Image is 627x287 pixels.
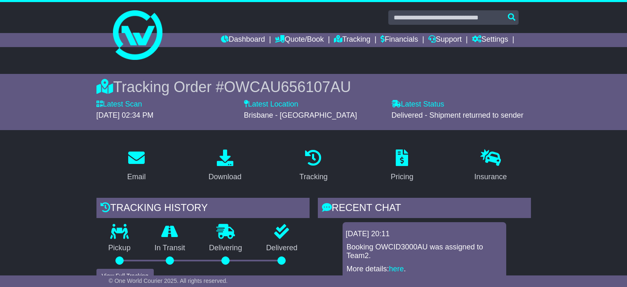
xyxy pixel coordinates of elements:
label: Latest Location [244,100,298,109]
div: RECENT CHAT [318,198,531,220]
label: Latest Status [392,100,444,109]
p: Delivering [197,244,254,253]
a: Settings [472,33,508,47]
div: Tracking [299,171,327,183]
div: Download [209,171,242,183]
div: Tracking Order # [96,78,531,96]
span: OWCAU656107AU [224,78,351,95]
div: Tracking history [96,198,310,220]
a: Dashboard [221,33,265,47]
p: Pickup [96,244,143,253]
div: Email [127,171,146,183]
p: In Transit [143,244,197,253]
span: Brisbane - [GEOGRAPHIC_DATA] [244,111,357,119]
p: More details: . [347,265,502,274]
div: Insurance [474,171,507,183]
p: Delivered [254,244,309,253]
a: Quote/Book [275,33,324,47]
span: Delivered - Shipment returned to sender [392,111,524,119]
a: Tracking [294,147,333,185]
a: here [389,265,404,273]
div: Pricing [391,171,413,183]
span: [DATE] 02:34 PM [96,111,154,119]
a: Email [122,147,151,185]
a: Support [428,33,462,47]
a: Tracking [334,33,370,47]
a: Pricing [385,147,419,185]
div: [DATE] 20:11 [346,230,503,239]
label: Latest Scan [96,100,142,109]
span: © One World Courier 2025. All rights reserved. [109,278,228,284]
a: Insurance [469,147,512,185]
a: Download [203,147,247,185]
p: Booking OWCID3000AU was assigned to Team2. [347,243,502,261]
a: Financials [380,33,418,47]
button: View Full Tracking [96,269,154,283]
